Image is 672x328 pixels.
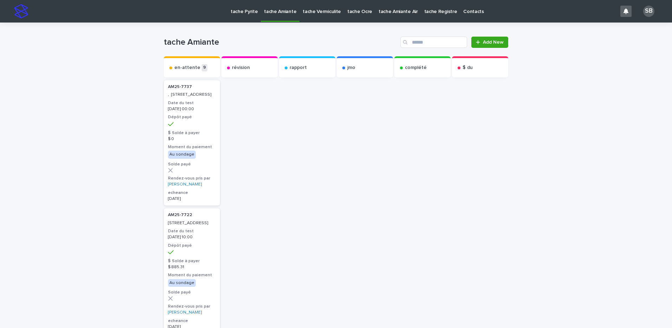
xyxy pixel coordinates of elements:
[168,258,216,264] h3: $ Solde à payer
[168,243,216,248] h3: Dépôt payé
[168,130,216,136] h3: $ Solde à payer
[164,80,220,206] a: AM25-7737 , [STREET_ADDRESS]Date du test[DATE] 00:00Dépôt payé$ Solde à payer$ 0Moment du paiemen...
[168,304,216,309] h3: Rendez-vous pris par
[463,65,473,71] p: $ du
[347,65,355,71] p: jmo
[400,37,467,48] input: Search
[168,151,196,158] div: Au sondage
[14,4,28,18] img: stacker-logo-s-only.png
[168,176,216,181] h3: Rendez-vous pris par
[174,65,200,71] p: en-attente
[168,228,216,234] h3: Date du test
[168,318,216,324] h3: echeance
[168,182,202,187] a: [PERSON_NAME]
[202,64,207,71] p: 9
[168,272,216,278] h3: Moment du paiement
[164,37,398,48] h1: tache Amiante
[290,65,307,71] p: rapport
[168,290,216,295] h3: Solde payé
[168,107,216,112] p: [DATE] 00:00
[168,190,216,196] h3: echeance
[168,235,216,240] p: [DATE] 10:00
[471,37,508,48] a: Add New
[168,84,216,89] p: AM25-7737
[168,265,216,270] p: $ 885.31
[405,65,427,71] p: complété
[168,213,216,217] p: AM25-7722
[168,310,202,315] a: [PERSON_NAME]
[168,279,196,287] div: Au sondage
[168,100,216,106] h3: Date du test
[232,65,250,71] p: révision
[168,162,216,167] h3: Solde payé
[168,144,216,150] h3: Moment du paiement
[168,137,216,141] p: $ 0
[168,196,216,201] p: [DATE]
[483,40,504,45] span: Add New
[643,6,654,17] div: SB
[168,221,216,226] p: [STREET_ADDRESS]
[168,114,216,120] h3: Dépôt payé
[168,92,216,97] p: , [STREET_ADDRESS]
